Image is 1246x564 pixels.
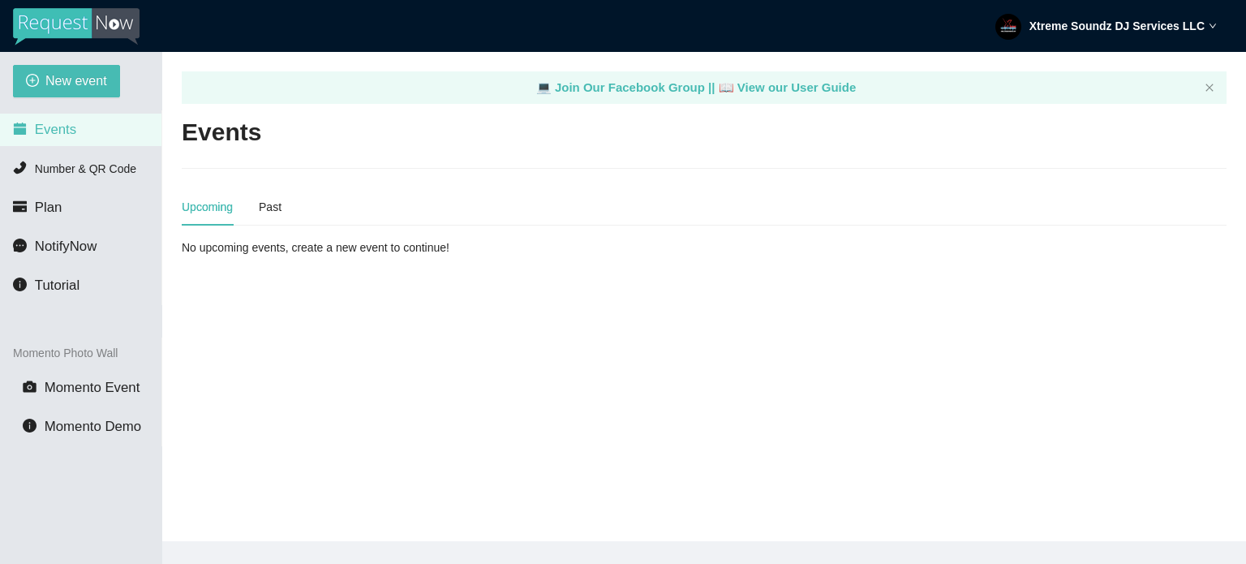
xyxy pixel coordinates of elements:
[719,80,857,94] a: laptop View our User Guide
[182,198,233,216] div: Upcoming
[1029,19,1205,32] strong: Xtreme Soundz DJ Services LLC
[995,14,1021,40] img: ACg8ocK0SKjmfNTETspnf2rVRm5Siy9w5cZal2uHxuRuw0UnLSk-194=s96-c
[536,80,552,94] span: laptop
[13,278,27,291] span: info-circle
[35,239,97,254] span: NotifyNow
[26,74,39,89] span: plus-circle
[23,419,37,433] span: info-circle
[45,419,141,434] span: Momento Demo
[13,239,27,252] span: message
[13,8,140,45] img: RequestNow
[13,122,27,136] span: calendar
[35,200,62,215] span: Plan
[182,116,261,149] h2: Events
[259,198,281,216] div: Past
[13,65,120,97] button: plus-circleNew event
[1205,83,1214,93] button: close
[13,161,27,174] span: phone
[536,80,719,94] a: laptop Join Our Facebook Group ||
[1205,83,1214,93] span: close
[23,380,37,394] span: camera
[1209,22,1217,30] span: down
[35,162,136,175] span: Number & QR Code
[45,380,140,395] span: Momento Event
[719,80,734,94] span: laptop
[35,278,79,293] span: Tutorial
[45,71,107,91] span: New event
[13,200,27,213] span: credit-card
[35,122,76,137] span: Events
[182,239,522,256] div: No upcoming events, create a new event to continue!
